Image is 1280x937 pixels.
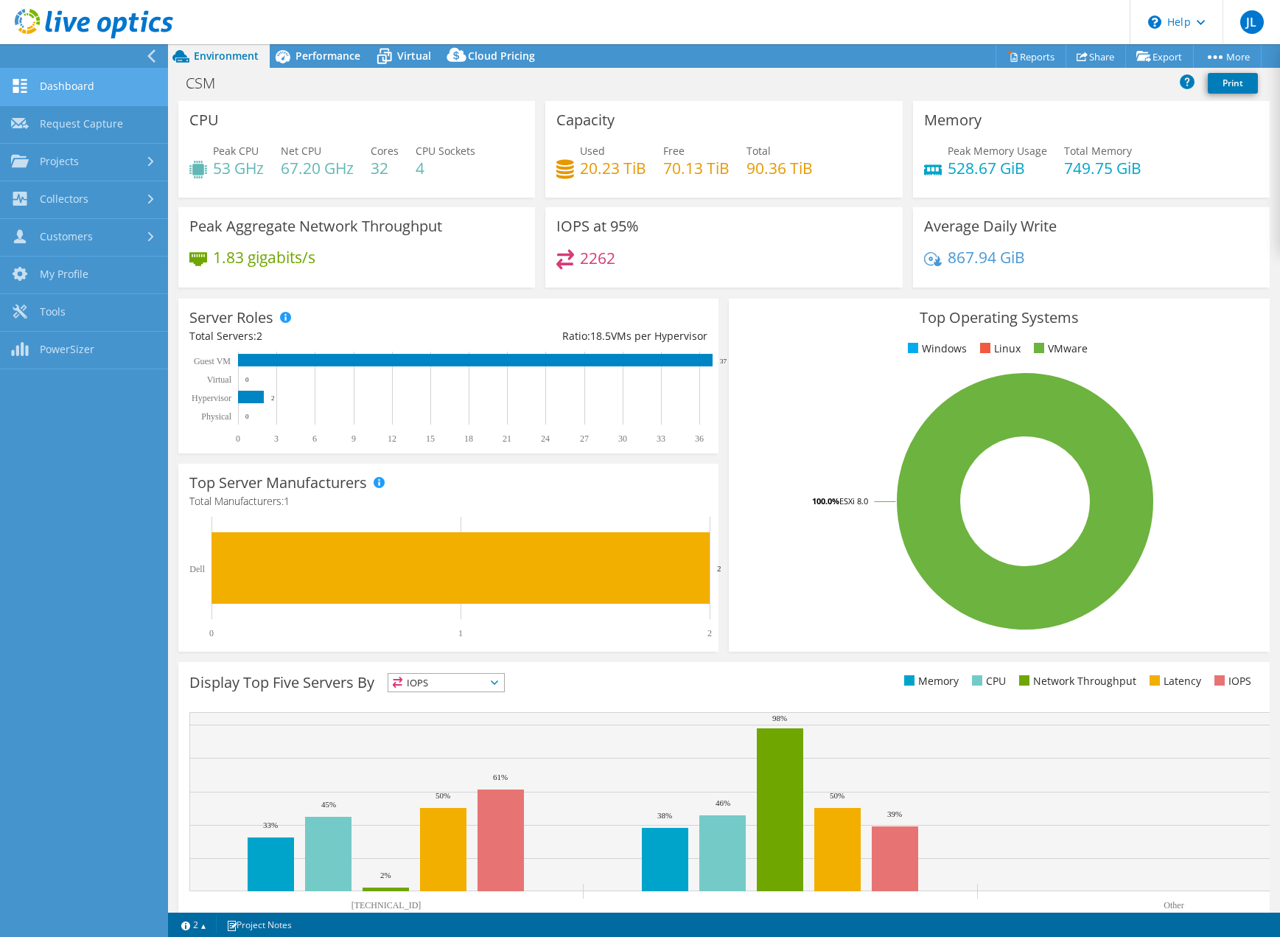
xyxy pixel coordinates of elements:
[580,433,589,444] text: 27
[416,160,475,176] h4: 4
[284,494,290,508] span: 1
[207,375,232,385] text: Virtual
[245,413,249,420] text: 0
[887,809,902,818] text: 39%
[388,433,396,444] text: 12
[541,433,550,444] text: 24
[618,433,627,444] text: 30
[201,411,231,422] text: Physical
[1125,45,1194,68] a: Export
[352,900,422,910] text: [TECHNICAL_ID]
[236,433,240,444] text: 0
[194,49,259,63] span: Environment
[263,821,278,829] text: 33%
[657,433,665,444] text: 33
[663,160,730,176] h4: 70.13 TiB
[996,45,1066,68] a: Reports
[458,628,463,638] text: 1
[900,673,959,689] li: Memory
[948,160,1047,176] h4: 528.67 GiB
[312,433,317,444] text: 6
[1064,160,1141,176] h4: 749.75 GiB
[213,144,259,158] span: Peak CPU
[281,160,354,176] h4: 67.20 GHz
[707,628,712,638] text: 2
[189,475,367,491] h3: Top Server Manufacturers
[1064,144,1132,158] span: Total Memory
[1211,673,1251,689] li: IOPS
[352,433,356,444] text: 9
[556,218,639,234] h3: IOPS at 95%
[716,798,730,807] text: 46%
[189,112,219,128] h3: CPU
[924,218,1057,234] h3: Average Daily Write
[1015,673,1136,689] li: Network Throughput
[1146,673,1201,689] li: Latency
[580,250,615,266] h4: 2262
[1148,15,1161,29] svg: \n
[213,249,315,265] h4: 1.83 gigabits/s
[416,144,475,158] span: CPU Sockets
[426,433,435,444] text: 15
[556,112,615,128] h3: Capacity
[274,433,279,444] text: 3
[380,871,391,879] text: 2%
[256,329,262,343] span: 2
[839,495,868,506] tspan: ESXi 8.0
[295,49,360,63] span: Performance
[720,358,727,365] text: 37
[493,773,508,781] text: 61%
[948,249,1025,265] h4: 867.94 GiB
[1030,341,1088,357] li: VMware
[830,791,844,800] text: 50%
[371,160,399,176] h4: 32
[281,144,321,158] span: Net CPU
[436,791,450,800] text: 50%
[371,144,399,158] span: Cores
[904,341,967,357] li: Windows
[468,49,535,63] span: Cloud Pricing
[189,493,707,509] h4: Total Manufacturers:
[657,811,672,820] text: 38%
[397,49,431,63] span: Virtual
[976,341,1021,357] li: Linux
[746,160,813,176] h4: 90.36 TiB
[1164,900,1183,910] text: Other
[189,218,442,234] h3: Peak Aggregate Network Throughput
[388,674,504,692] span: IOPS
[1066,45,1126,68] a: Share
[580,160,646,176] h4: 20.23 TiB
[192,393,231,403] text: Hypervisor
[948,144,1047,158] span: Peak Memory Usage
[179,75,238,91] h1: CSM
[194,356,231,366] text: Guest VM
[271,394,275,402] text: 2
[590,329,611,343] span: 18.5
[503,433,511,444] text: 21
[1240,10,1264,34] span: JL
[189,310,273,326] h3: Server Roles
[464,433,473,444] text: 18
[321,800,336,809] text: 45%
[746,144,771,158] span: Total
[695,433,704,444] text: 36
[663,144,685,158] span: Free
[772,714,787,722] text: 98%
[1208,73,1258,94] a: Print
[213,160,264,176] h4: 53 GHz
[245,376,249,383] text: 0
[717,564,721,573] text: 2
[924,112,982,128] h3: Memory
[449,328,708,344] div: Ratio: VMs per Hypervisor
[216,916,302,934] a: Project Notes
[740,310,1258,326] h3: Top Operating Systems
[1193,45,1262,68] a: More
[580,144,605,158] span: Used
[189,564,205,574] text: Dell
[171,916,217,934] a: 2
[189,328,449,344] div: Total Servers:
[812,495,839,506] tspan: 100.0%
[209,628,214,638] text: 0
[968,673,1006,689] li: CPU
